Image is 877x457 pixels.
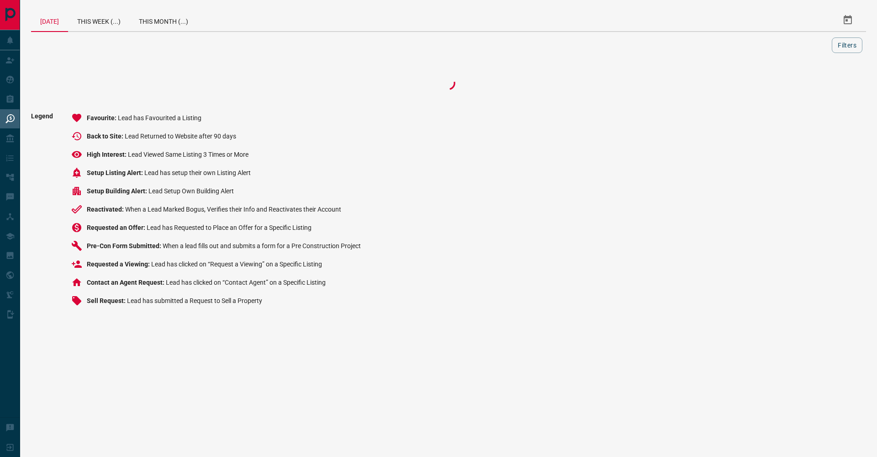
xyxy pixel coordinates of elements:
span: Lead has clicked on “Request a Viewing” on a Specific Listing [151,260,322,268]
span: Lead has clicked on “Contact Agent” on a Specific Listing [166,279,326,286]
span: Legend [31,112,53,314]
span: Lead Returned to Website after 90 days [125,133,236,140]
span: Back to Site [87,133,125,140]
button: Filters [832,37,862,53]
span: Favourite [87,114,118,122]
span: Lead has setup their own Listing Alert [144,169,251,176]
span: Lead has submitted a Request to Sell a Property [127,297,262,304]
span: Requested a Viewing [87,260,151,268]
span: Contact an Agent Request [87,279,166,286]
span: Lead has Favourited a Listing [118,114,201,122]
span: When a lead fills out and submits a form for a Pre Construction Project [163,242,361,250]
span: Reactivated [87,206,125,213]
span: Requested an Offer [87,224,147,231]
span: High Interest [87,151,128,158]
span: Lead Viewed Same Listing 3 Times or More [128,151,248,158]
span: When a Lead Marked Bogus, Verifies their Info and Reactivates their Account [125,206,341,213]
div: [DATE] [31,9,68,32]
div: This Week (...) [68,9,130,31]
span: Lead Setup Own Building Alert [148,187,234,195]
span: Setup Listing Alert [87,169,144,176]
div: Loading [403,74,494,92]
span: Setup Building Alert [87,187,148,195]
span: Sell Request [87,297,127,304]
div: This Month (...) [130,9,197,31]
span: Pre-Con Form Submitted [87,242,163,250]
span: Lead has Requested to Place an Offer for a Specific Listing [147,224,312,231]
button: Select Date Range [837,9,859,31]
